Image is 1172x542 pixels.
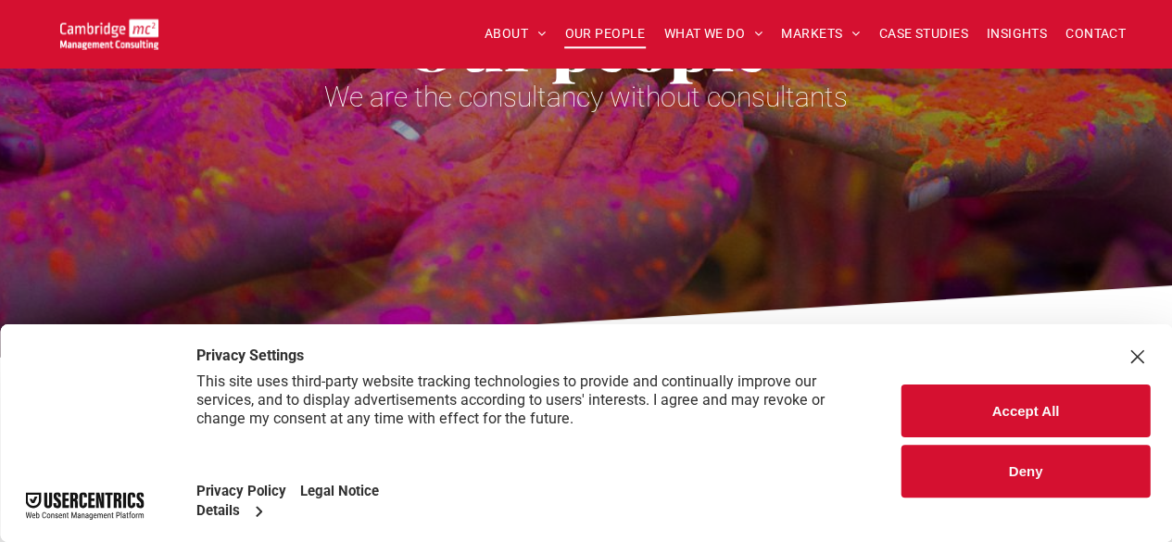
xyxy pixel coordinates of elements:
a: OUR PEOPLE [555,19,654,48]
img: Go to Homepage [60,19,158,49]
a: MARKETS [772,19,869,48]
a: ABOUT [475,19,556,48]
a: CONTACT [1056,19,1135,48]
a: WHAT WE DO [655,19,773,48]
a: INSIGHTS [977,19,1056,48]
a: CASE STUDIES [870,19,977,48]
span: We are the consultancy without consultants [324,81,848,113]
a: Your Business Transformed | Cambridge Management Consulting [60,21,158,41]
